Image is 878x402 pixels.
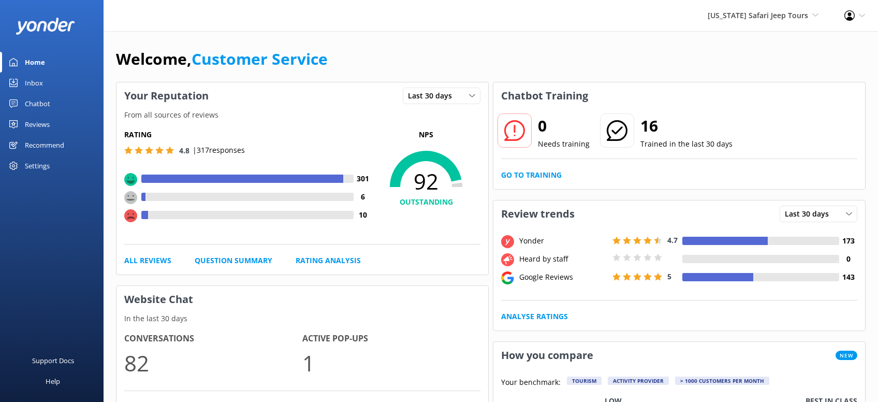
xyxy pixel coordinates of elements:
div: Inbox [25,73,43,93]
a: Go to Training [501,169,562,181]
div: Tourism [567,377,602,385]
h4: 301 [354,173,372,184]
h2: 0 [538,113,590,138]
h1: Welcome, [116,47,328,71]
div: Yonder [517,235,610,247]
h4: 143 [839,271,857,283]
span: 5 [667,271,671,281]
img: yonder-white-logo.png [16,18,75,35]
h4: OUTSTANDING [372,196,480,208]
h3: Website Chat [116,286,488,313]
div: Home [25,52,45,73]
div: > 1000 customers per month [675,377,769,385]
span: Last 30 days [785,208,835,220]
span: [US_STATE] Safari Jeep Tours [708,10,808,20]
div: Heard by staff [517,253,610,265]
div: Settings [25,155,50,176]
span: New [836,351,857,360]
h4: 10 [354,209,372,221]
h4: 6 [354,191,372,203]
h2: 16 [640,113,733,138]
h3: Chatbot Training [493,82,596,109]
h4: Conversations [124,332,302,346]
div: Recommend [25,135,64,155]
div: Activity Provider [608,377,669,385]
a: All Reviews [124,255,171,266]
span: 4.8 [179,146,189,155]
span: 92 [372,168,480,194]
div: Help [46,371,60,392]
a: Rating Analysis [296,255,361,266]
p: | 317 responses [193,145,245,156]
h4: Active Pop-ups [302,332,480,346]
p: Needs training [538,138,590,150]
p: In the last 30 days [116,313,488,324]
h5: Rating [124,129,372,140]
h4: 173 [839,235,857,247]
a: Question Summary [195,255,272,266]
p: NPS [372,129,480,140]
h3: Review trends [493,200,582,227]
h3: Your Reputation [116,82,216,109]
p: Trained in the last 30 days [640,138,733,150]
div: Support Docs [32,350,74,371]
a: Analyse Ratings [501,311,568,322]
p: Your benchmark: [501,377,561,389]
p: From all sources of reviews [116,109,488,121]
div: Chatbot [25,93,50,114]
p: 1 [302,346,480,380]
h3: How you compare [493,342,601,369]
span: 4.7 [667,235,678,245]
h4: 0 [839,253,857,265]
p: 82 [124,346,302,380]
div: Reviews [25,114,50,135]
span: Last 30 days [408,90,458,102]
a: Customer Service [192,48,328,69]
div: Google Reviews [517,271,610,283]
